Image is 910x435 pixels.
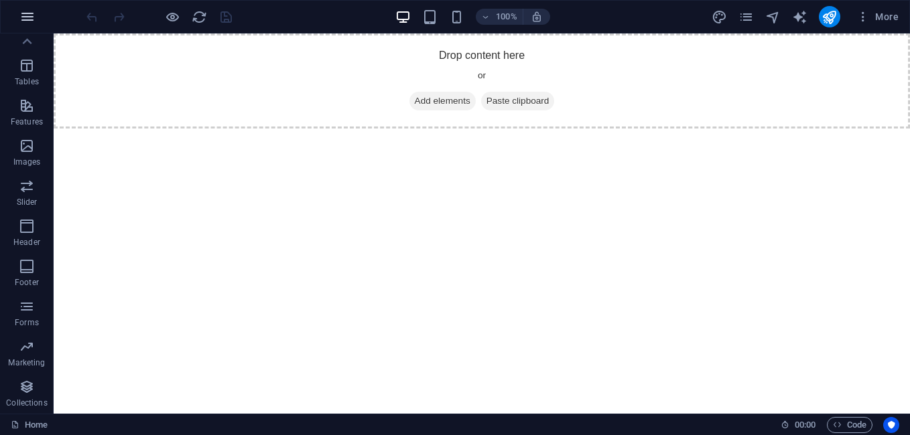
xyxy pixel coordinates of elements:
p: Tables [15,76,39,87]
button: pages [738,9,755,25]
button: Code [827,417,872,433]
button: 100% [476,9,523,25]
h6: Session time [781,417,816,433]
p: Features [11,116,43,127]
p: Slider [17,197,38,207]
span: Code [833,417,866,433]
span: Paste clipboard [428,58,501,77]
i: Reload page [192,9,207,25]
span: Add elements [356,58,422,77]
h6: 100% [496,9,517,25]
p: Header [13,237,40,248]
i: Navigator [765,9,781,25]
span: : [804,420,806,430]
p: Forms [15,317,39,328]
button: publish [819,6,840,27]
p: Images [13,157,41,167]
button: reload [191,9,207,25]
button: More [851,6,904,27]
i: Pages (Ctrl+Alt+S) [738,9,754,25]
button: text_generator [792,9,808,25]
button: navigator [765,9,781,25]
span: 00 00 [795,417,816,433]
p: Marketing [8,357,45,368]
p: Collections [6,398,47,408]
i: Publish [822,9,837,25]
i: AI Writer [792,9,807,25]
span: More [856,10,899,23]
button: Click here to leave preview mode and continue editing [164,9,180,25]
i: On resize automatically adjust zoom level to fit chosen device. [531,11,543,23]
button: Usercentrics [883,417,899,433]
i: Design (Ctrl+Alt+Y) [712,9,727,25]
button: design [712,9,728,25]
a: Click to cancel selection. Double-click to open Pages [11,417,48,433]
p: Footer [15,277,39,288]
